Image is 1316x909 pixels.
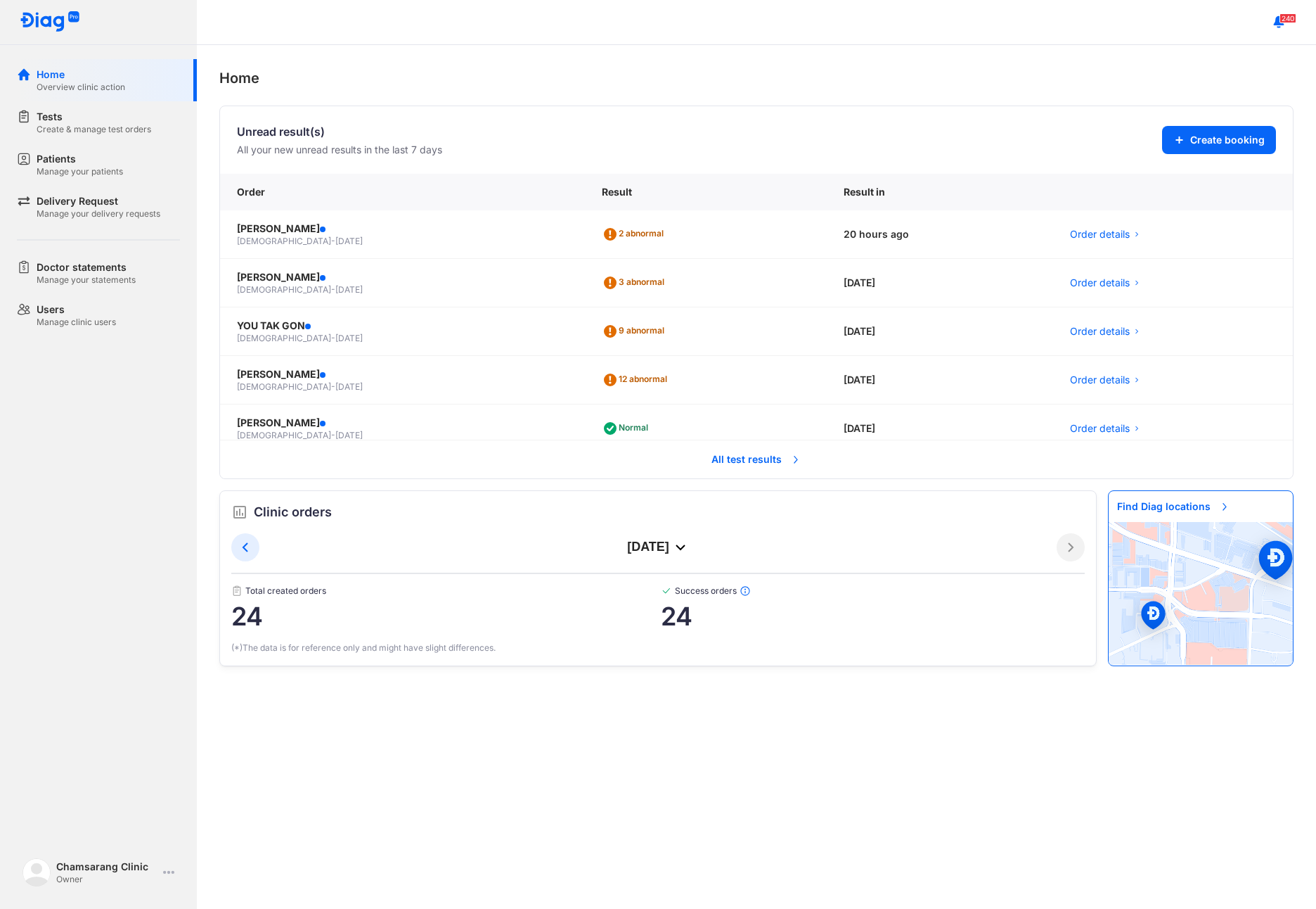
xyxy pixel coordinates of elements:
div: Manage clinic users [37,317,116,328]
span: Order details [1070,324,1130,338]
span: [DATE] [335,284,363,295]
span: 240 [1279,13,1296,23]
span: 24 [231,602,661,630]
div: (*)The data is for reference only and might have slight differences. [231,642,1085,654]
span: Success orders [661,585,1085,597]
div: [DATE] [259,539,1057,556]
span: Order details [1070,276,1130,290]
div: Home [219,68,1294,89]
div: [DATE] [827,259,1054,307]
div: Result in [827,174,1054,210]
div: [PERSON_NAME] [237,222,568,236]
div: YOU TAK GON [237,319,568,333]
span: All test results [703,444,810,475]
div: [DATE] [827,356,1054,405]
img: logo [22,858,51,886]
span: - [331,381,335,392]
div: Patients [37,152,123,166]
img: checked-green.01cc79e0.svg [661,585,672,597]
img: document.50c4cfd0.svg [231,585,243,597]
div: Manage your patients [37,166,123,177]
span: Order details [1070,373,1130,387]
div: Overview clinic action [37,82,125,93]
span: [DATE] [335,236,363,246]
span: - [331,236,335,246]
span: Find Diag locations [1109,491,1239,522]
div: Result [585,174,826,210]
span: [DEMOGRAPHIC_DATA] [237,430,331,440]
span: Clinic orders [254,502,332,522]
div: [PERSON_NAME] [237,367,568,381]
div: [PERSON_NAME] [237,416,568,430]
div: All your new unread results in the last 7 days [237,143,442,157]
div: [DATE] [827,405,1054,453]
span: [DEMOGRAPHIC_DATA] [237,236,331,246]
div: Normal [602,417,654,440]
div: Create & manage test orders [37,124,151,135]
span: - [331,284,335,295]
span: Total created orders [231,585,661,597]
div: [DATE] [827,307,1054,356]
span: [DATE] [335,381,363,392]
div: Order [220,174,585,210]
img: order.5a6da16c.svg [231,504,248,521]
div: Chamsarang Clinic [56,860,157,874]
span: [DEMOGRAPHIC_DATA] [237,284,331,295]
div: 2 abnormal [602,223,669,246]
span: Order details [1070,421,1130,436]
img: logo [20,11,80,33]
span: 24 [661,602,1085,630]
div: Tests [37,110,151,124]
div: 3 abnormal [602,272,670,294]
span: Create booking [1190,133,1265,147]
span: - [331,430,335,440]
img: info.7e716105.svg [740,585,751,597]
span: [DEMOGRAPHIC_DATA] [237,333,331,343]
div: Users [37,303,116,317]
div: 20 hours ago [827,210,1054,259]
div: [PERSON_NAME] [237,270,568,284]
div: Owner [56,874,157,885]
span: Order details [1070,227,1130,241]
button: Create booking [1162,126,1276,154]
div: Delivery Request [37,194,160,208]
span: [DATE] [335,430,363,440]
div: Unread result(s) [237,123,442,140]
div: 9 abnormal [602,320,670,343]
div: Manage your delivery requests [37,208,160,220]
span: [DEMOGRAPHIC_DATA] [237,381,331,392]
span: [DATE] [335,333,363,343]
div: Manage your statements [37,274,136,286]
div: 12 abnormal [602,369,673,391]
div: Doctor statements [37,260,136,274]
div: Home [37,68,125,82]
span: - [331,333,335,343]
